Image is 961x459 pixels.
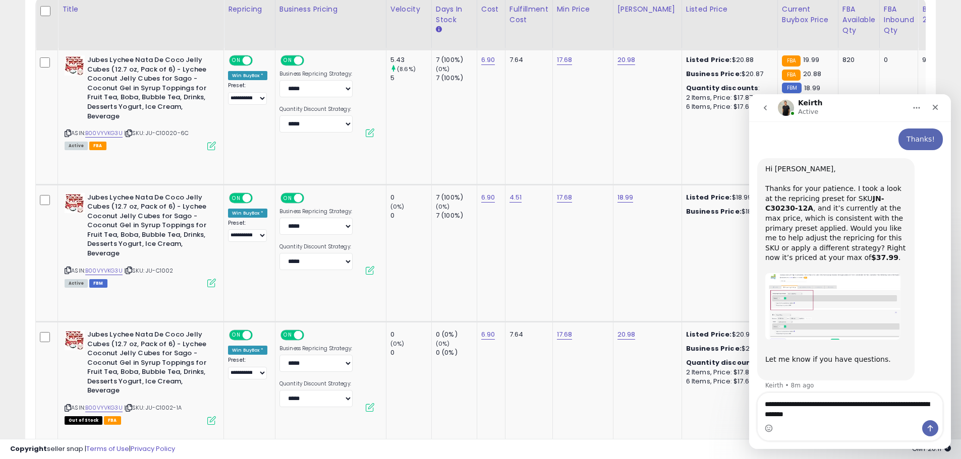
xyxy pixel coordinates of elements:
span: ON [281,331,294,340]
a: 20.98 [617,55,636,65]
span: ON [281,56,294,65]
span: 18.99 [804,83,820,93]
span: OFF [303,56,319,65]
span: OFF [303,331,319,340]
div: : [686,358,770,367]
div: : [686,84,770,93]
span: | SKU: JU-C1002 [124,267,174,275]
small: (8.6%) [397,65,416,73]
div: 0 [390,193,431,202]
a: 17.68 [557,55,573,65]
img: 51atv0pqZHL._SL40_.jpg [65,330,85,350]
img: 51atv0pqZHL._SL40_.jpg [65,55,85,76]
a: 18.99 [617,192,634,203]
span: 19.99 [803,55,819,64]
div: $18.99 [686,193,770,202]
span: | SKU: JU-C1002-1A [124,404,182,412]
div: ASIN: [65,55,216,149]
b: Business Price: [686,344,742,353]
label: Quantity Discount Strategy: [279,106,353,113]
div: 0 [884,55,911,64]
div: 7 (100%) [436,193,477,202]
div: BB Share 24h. [922,4,959,25]
b: Listed Price: [686,192,732,202]
div: Listed Price [686,4,773,15]
div: 7 (100%) [436,55,477,64]
span: ON [281,193,294,202]
a: Terms of Use [86,444,129,453]
span: OFF [303,193,319,202]
label: Business Repricing Strategy: [279,208,353,215]
span: FBM [89,279,107,288]
a: 6.90 [481,55,495,65]
b: Business Price: [686,207,742,216]
span: OFF [251,331,267,340]
div: Days In Stock [436,4,473,25]
span: All listings currently available for purchase on Amazon [65,142,88,150]
a: B00VYVKG3U [85,267,123,275]
small: (0%) [390,340,405,348]
div: 0 (0%) [436,348,477,357]
div: Preset: [228,82,267,105]
a: 20.98 [617,330,636,340]
span: All listings that are currently out of stock and unavailable for purchase on Amazon [65,416,102,425]
div: 6 Items, Price: $17.68 [686,377,770,386]
b: Quantity discounts [686,83,759,93]
div: 820 [842,55,872,64]
a: 17.68 [557,330,573,340]
div: Cost [481,4,501,15]
div: 99% [922,55,955,64]
strong: Copyright [10,444,47,453]
div: Velocity [390,4,427,15]
small: (0%) [436,203,450,211]
div: $20.98 [686,330,770,339]
b: Jubes Lychee Nata De Coco Jelly Cubes (12.7 oz, Pack of 6) - Lychee Coconut Jelly Cubes for Sago ... [87,330,210,398]
small: FBA [782,55,801,67]
div: $18.99 [686,207,770,216]
div: Preset: [228,220,267,242]
b: Listed Price: [686,330,732,339]
span: FBA [89,142,106,150]
div: Fulfillment Cost [510,4,548,25]
small: Days In Stock. [436,25,442,34]
b: Jubes Lychee Nata De Coco Jelly Cubes (12.7 oz, Pack of 6) - Lychee Coconut Jelly Cubes for Sago ... [87,55,210,123]
div: 0 [390,330,431,339]
span: OFF [251,56,267,65]
b: Quantity discounts [686,358,759,367]
span: ON [230,56,243,65]
div: $20.88 [686,55,770,64]
div: ASIN: [65,330,216,424]
a: B00VYVKG3U [85,404,123,412]
span: ON [230,331,243,340]
div: 2 Items, Price: $17.87 [686,368,770,377]
small: (0%) [436,340,450,348]
div: 7 (100%) [436,74,477,83]
a: 17.68 [557,192,573,203]
small: FBA [782,70,801,81]
span: | SKU: JU-C10020-6C [124,129,189,137]
span: OFF [251,193,267,202]
a: 6.90 [481,192,495,203]
div: 0 (0%) [436,330,477,339]
div: Current Buybox Price [782,4,834,25]
iframe: Intercom live chat [749,94,951,449]
div: 0 [390,348,431,357]
div: 5 [390,74,431,83]
div: $20.87 [686,344,770,353]
small: (0%) [436,65,450,73]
